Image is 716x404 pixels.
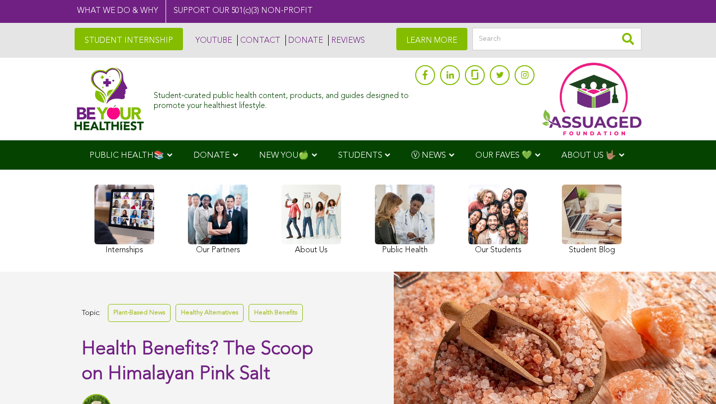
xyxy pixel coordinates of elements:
a: DONATE [285,35,323,46]
input: Search [472,28,641,50]
div: Student-curated public health content, products, and guides designed to promote your healthiest l... [154,87,410,110]
a: LEARN MORE [396,28,467,50]
a: CONTACT [237,35,280,46]
a: YOUTUBE [193,35,232,46]
span: DONATE [193,151,230,160]
a: Healthy Alternatives [176,304,244,321]
span: ABOUT US 🤟🏽 [561,151,616,160]
iframe: Chat Widget [666,356,716,404]
a: STUDENT INTERNSHIP [75,28,183,50]
img: Assuaged [75,67,144,130]
div: Navigation Menu [75,140,641,170]
img: glassdoor [471,70,478,80]
span: STUDENTS [338,151,382,160]
span: NEW YOU🍏 [259,151,309,160]
a: Health Benefits [249,304,303,321]
a: REVIEWS [328,35,365,46]
a: Plant-Based News [108,304,171,321]
span: PUBLIC HEALTH📚 [89,151,164,160]
img: Assuaged App [542,63,641,135]
span: OUR FAVES 💚 [475,151,532,160]
span: Health Benefits? The Scoop on Himalayan Pink Salt [82,340,313,384]
span: Topic: [82,306,100,320]
span: Ⓥ NEWS [411,151,446,160]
